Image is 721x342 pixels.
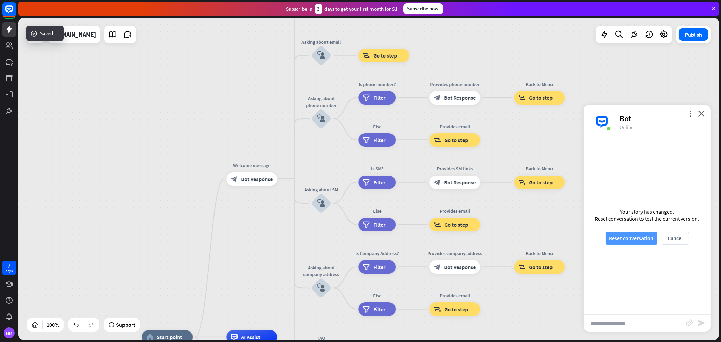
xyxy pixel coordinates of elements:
span: Support [116,319,135,330]
div: Subscribe now [403,3,443,14]
button: Reset conversation [606,232,657,245]
i: block_bot_response [231,176,238,182]
i: block_goto [434,137,441,143]
span: Filter [373,264,385,270]
div: Provides SM links [424,165,485,172]
span: Go to step [529,179,553,186]
span: Bot Response [444,94,476,101]
span: Go to step [529,264,553,270]
i: block_user_input [317,199,325,207]
div: MM [4,327,15,338]
button: Cancel [662,232,689,245]
i: block_goto [518,179,525,186]
i: block_user_input [317,115,325,123]
div: Provides email [424,208,485,214]
div: Provides company address [424,250,485,257]
div: Reset conversation to test the current version. [595,215,699,222]
i: block_attachment [686,319,693,326]
span: Go to step [444,306,468,313]
span: Filter [373,179,385,186]
div: Asking about company address [301,264,341,278]
i: block_goto [363,52,370,59]
div: doctordisability.com [52,26,96,43]
button: Open LiveChat chat widget [5,3,26,23]
i: close [698,110,705,117]
i: filter [363,264,370,270]
span: Go to step [529,94,553,101]
span: Bot Response [241,176,273,182]
i: filter [363,306,370,313]
div: Welcome message [221,162,282,169]
div: Provides email [424,123,485,130]
div: Else [353,208,401,214]
i: filter [363,94,370,101]
span: Filter [373,306,385,313]
div: 100% [45,319,61,330]
i: block_user_input [317,284,325,292]
span: Go to step [444,221,468,228]
div: days [6,269,13,273]
span: Filter [373,94,385,101]
span: Start point [157,334,182,340]
i: more_vert [687,110,694,117]
span: Filter [373,221,385,228]
div: Else [353,292,401,299]
div: is Company Address? [353,250,401,257]
span: AI Assist [241,334,260,340]
i: block_goto [518,264,525,270]
div: Subscribe in days to get your first month for $1 [286,4,398,14]
span: Saved [40,30,53,37]
div: Online [619,124,702,130]
i: filter [363,221,370,228]
div: Else [353,123,401,130]
div: Provides email [424,292,485,299]
i: home_2 [146,334,153,340]
a: 7 days [2,261,16,275]
div: Back to Menu [509,165,570,172]
i: success [30,30,37,37]
i: block_bot_response [434,94,441,101]
div: Your story has changed. [595,208,699,215]
div: is SM? [353,165,401,172]
div: FAQ [301,335,341,341]
button: Publish [679,28,708,41]
div: Asking about SM [301,186,341,193]
div: Back to Menu [509,250,570,257]
i: block_bot_response [434,179,441,186]
i: block_user_input [317,51,325,60]
div: Asking about email [301,39,341,45]
span: Bot Response [444,179,476,186]
i: block_goto [434,221,441,228]
div: Is phone number? [353,81,401,88]
span: Go to step [444,137,468,143]
i: block_goto [518,94,525,101]
div: Bot [619,113,702,124]
i: send [698,319,706,327]
i: filter [363,179,370,186]
div: Asking about phone number [301,95,341,109]
div: 3 [315,4,322,14]
div: 7 [7,263,11,269]
i: filter [363,137,370,143]
div: Provides phone number [424,81,485,88]
i: block_bot_response [434,264,441,270]
i: block_goto [434,306,441,313]
div: Back to Menu [509,81,570,88]
span: Bot Response [444,264,476,270]
span: Filter [373,137,385,143]
span: Go to step [373,52,397,59]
